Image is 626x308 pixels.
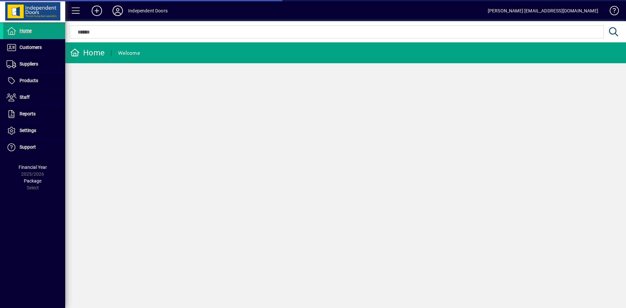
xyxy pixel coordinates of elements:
[20,95,30,100] span: Staff
[20,78,38,83] span: Products
[24,178,41,183] span: Package
[20,61,38,66] span: Suppliers
[118,48,140,58] div: Welcome
[3,39,65,56] a: Customers
[3,56,65,72] a: Suppliers
[20,144,36,150] span: Support
[3,73,65,89] a: Products
[70,48,105,58] div: Home
[107,5,128,17] button: Profile
[3,106,65,122] a: Reports
[19,165,47,170] span: Financial Year
[488,6,598,16] div: [PERSON_NAME] [EMAIL_ADDRESS][DOMAIN_NAME]
[86,5,107,17] button: Add
[605,1,618,22] a: Knowledge Base
[20,128,36,133] span: Settings
[3,123,65,139] a: Settings
[3,139,65,155] a: Support
[20,45,42,50] span: Customers
[3,89,65,106] a: Staff
[20,111,36,116] span: Reports
[128,6,168,16] div: Independent Doors
[20,28,32,33] span: Home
